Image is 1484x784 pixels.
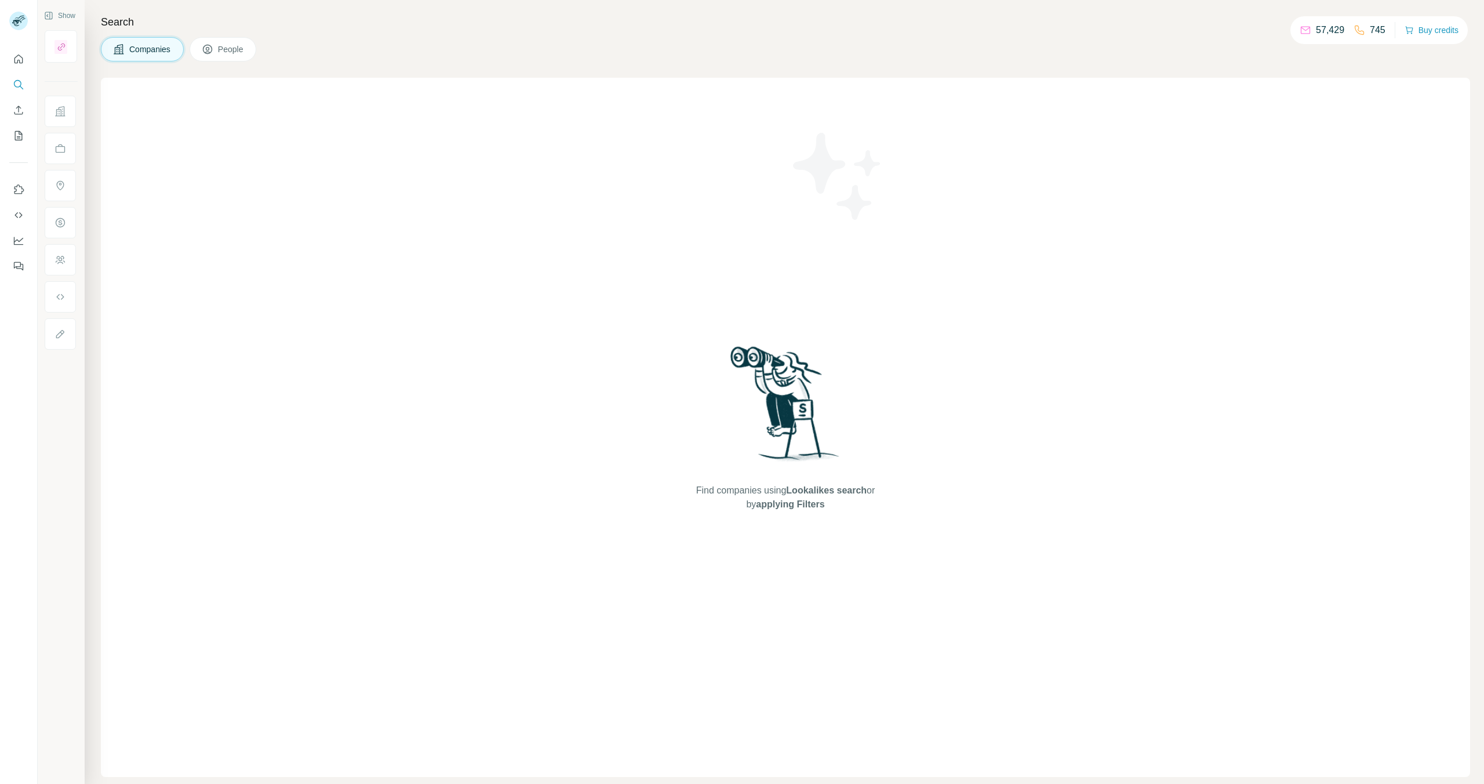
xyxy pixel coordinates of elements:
img: Surfe Illustration - Stars [785,124,890,228]
span: Find companies using or by [693,484,878,511]
span: Companies [129,43,172,55]
button: Dashboard [9,230,28,251]
button: Use Surfe API [9,205,28,226]
button: Buy credits [1405,22,1458,38]
h4: Search [101,14,1470,30]
button: My lists [9,125,28,146]
button: Enrich CSV [9,100,28,121]
p: 57,429 [1316,23,1344,37]
p: 745 [1370,23,1385,37]
span: applying Filters [756,499,824,509]
button: Search [9,74,28,95]
button: Show [36,7,83,24]
img: Surfe Illustration - Woman searching with binoculars [725,343,846,473]
span: Lookalikes search [786,485,867,495]
button: Quick start [9,49,28,70]
button: Use Surfe on LinkedIn [9,179,28,200]
button: Feedback [9,256,28,277]
span: People [218,43,245,55]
